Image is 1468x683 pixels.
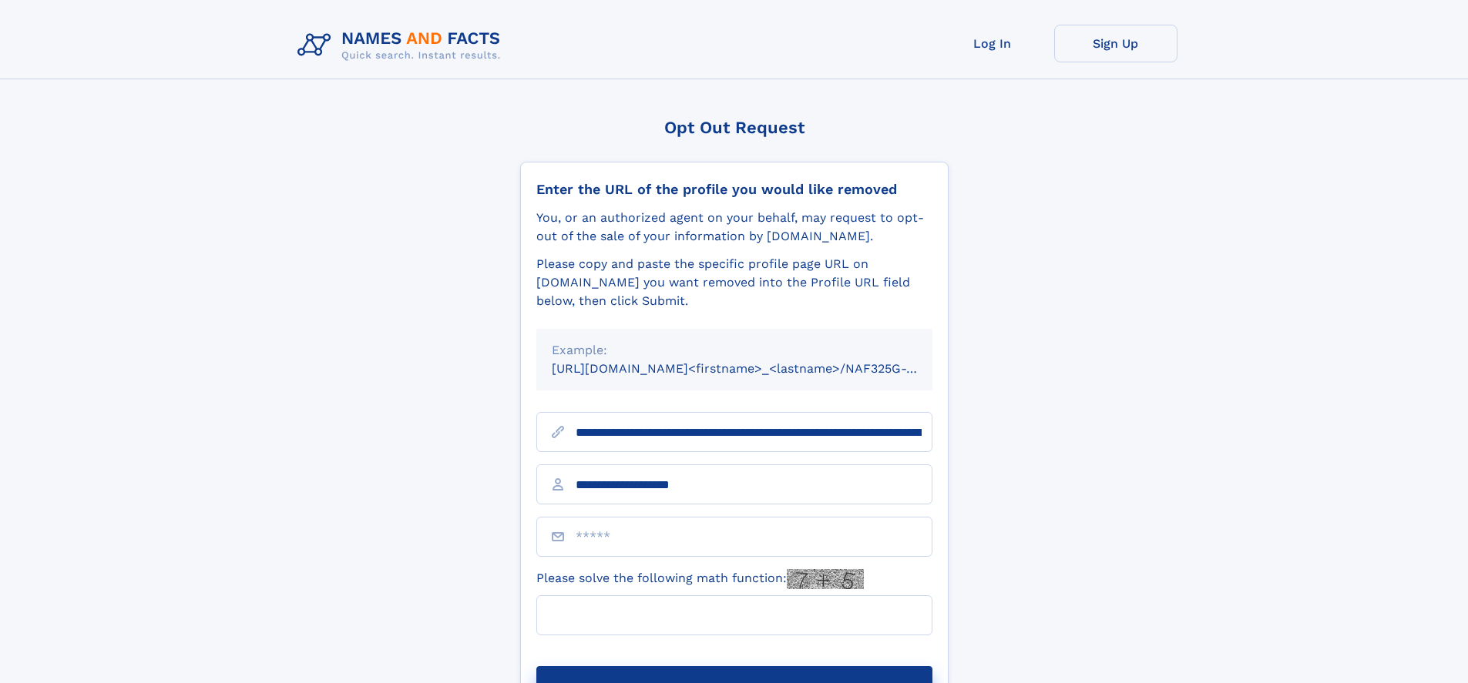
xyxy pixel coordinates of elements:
[1054,25,1177,62] a: Sign Up
[291,25,513,66] img: Logo Names and Facts
[536,181,932,198] div: Enter the URL of the profile you would like removed
[536,255,932,310] div: Please copy and paste the specific profile page URL on [DOMAIN_NAME] you want removed into the Pr...
[520,118,949,137] div: Opt Out Request
[552,361,962,376] small: [URL][DOMAIN_NAME]<firstname>_<lastname>/NAF325G-xxxxxxxx
[536,569,864,589] label: Please solve the following math function:
[552,341,917,360] div: Example:
[931,25,1054,62] a: Log In
[536,209,932,246] div: You, or an authorized agent on your behalf, may request to opt-out of the sale of your informatio...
